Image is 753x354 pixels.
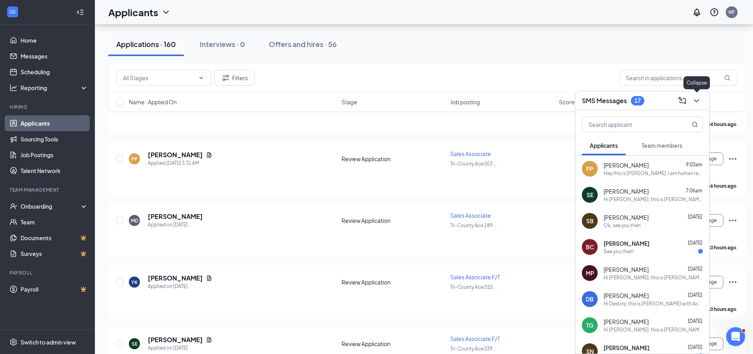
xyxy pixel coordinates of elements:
[604,344,649,352] span: [PERSON_NAME]
[21,214,88,230] a: Team
[692,96,701,105] svg: ChevronDown
[728,216,738,225] svg: Ellipses
[604,239,649,247] span: [PERSON_NAME]
[9,104,87,110] div: Hiring
[590,142,618,149] span: Applicants
[21,202,81,210] div: Onboarding
[21,84,89,92] div: Reporting
[116,39,176,49] div: Applications · 160
[450,335,500,342] span: Sales Associate F/T
[221,73,230,83] svg: Filter
[450,284,497,290] span: Tri-County Ace 010 ...
[604,248,634,255] div: See you then!
[587,191,593,199] div: SE
[21,48,88,64] a: Messages
[586,165,593,173] div: PP
[728,154,738,164] svg: Ellipses
[148,282,212,290] div: Applied on [DATE]
[450,150,491,157] span: Sales Associate
[688,344,702,350] span: [DATE]
[108,6,158,19] h1: Applicants
[586,217,594,225] div: SB
[148,344,212,352] div: Applied on [DATE]
[9,202,17,210] svg: UserCheck
[21,281,88,297] a: PayrollCrown
[9,338,17,346] svg: Settings
[132,341,138,347] div: SE
[9,8,17,16] svg: WorkstreamLogo
[586,269,594,277] div: MP
[726,327,745,346] iframe: Intercom live chat
[206,337,212,343] svg: Document
[708,245,736,250] b: 10 hours ago
[604,326,703,333] div: Hi [PERSON_NAME], this is [PERSON_NAME] from Ace Hardware in [GEOGRAPHIC_DATA], I have a full tim...
[131,279,138,286] div: YK
[728,277,738,287] svg: Ellipses
[604,187,649,195] span: [PERSON_NAME]
[148,274,203,282] h5: [PERSON_NAME]
[123,73,195,82] input: All Stages
[604,265,649,273] span: [PERSON_NAME]
[21,163,88,179] a: Talent Network
[708,306,736,312] b: 10 hours ago
[129,98,177,106] span: Name · Applied On
[206,152,212,158] svg: Document
[582,117,676,132] input: Search applicant
[342,340,445,348] div: Review Application
[604,292,649,299] span: [PERSON_NAME]
[131,156,138,162] div: PP
[342,217,445,224] div: Review Application
[450,98,480,106] span: Job posting
[21,64,88,80] a: Scheduling
[690,94,703,107] button: ChevronDown
[710,183,736,189] b: 6 hours ago
[688,214,702,220] span: [DATE]
[269,39,337,49] div: Offers and hires · 56
[619,70,738,86] input: Search in applications
[198,75,204,81] svg: ChevronDown
[21,246,88,262] a: SurveysCrown
[676,94,689,107] button: ComposeMessage
[604,222,641,229] div: Ok, see you then
[161,8,171,17] svg: ChevronDown
[686,162,702,168] span: 9:03am
[9,186,87,193] div: Team Management
[148,335,203,344] h5: [PERSON_NAME]
[450,161,497,167] span: Tri-County Ace 053 ...
[450,212,491,219] span: Sales Associate
[678,96,687,105] svg: ComposeMessage
[21,115,88,131] a: Applicants
[9,269,87,276] div: Payroll
[559,98,575,106] span: Score
[724,75,730,81] svg: MagnifyingGlass
[642,142,682,149] span: Team members
[450,222,497,228] span: Tri-County Ace 189 ...
[148,221,203,229] div: Applied on [DATE]
[688,240,702,246] span: [DATE]
[604,196,703,203] div: Hi [PERSON_NAME], this is [PERSON_NAME] with Ace Hardware in [GEOGRAPHIC_DATA], would you be avai...
[450,273,500,281] span: Sales Associate F/T
[604,213,649,221] span: [PERSON_NAME]
[582,96,627,105] h3: SMS Messages
[710,121,736,127] b: 4 hours ago
[450,346,497,352] span: Tri-County Ace 039 ...
[342,278,445,286] div: Review Application
[21,230,88,246] a: DocumentsCrown
[686,188,702,194] span: 7:06am
[586,243,594,251] div: BC
[200,39,245,49] div: Interviews · 0
[9,84,17,92] svg: Analysis
[21,32,88,48] a: Home
[688,292,702,298] span: [DATE]
[604,300,703,307] div: Hi Destiny, this is [PERSON_NAME] with Ace Hardware in [GEOGRAPHIC_DATA], would you be available ...
[148,151,203,159] h5: [PERSON_NAME]
[728,9,735,15] div: NF
[604,318,649,326] span: [PERSON_NAME]
[21,338,76,346] div: Switch to admin view
[586,321,593,329] div: TG
[21,147,88,163] a: Job Postings
[604,170,703,177] div: Hey this is [PERSON_NAME]. I am human resource/training coordinator for Tri-County Ace. I actuall...
[148,212,203,221] h5: [PERSON_NAME]
[76,8,84,16] svg: Collapse
[692,121,698,128] svg: MagnifyingGlass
